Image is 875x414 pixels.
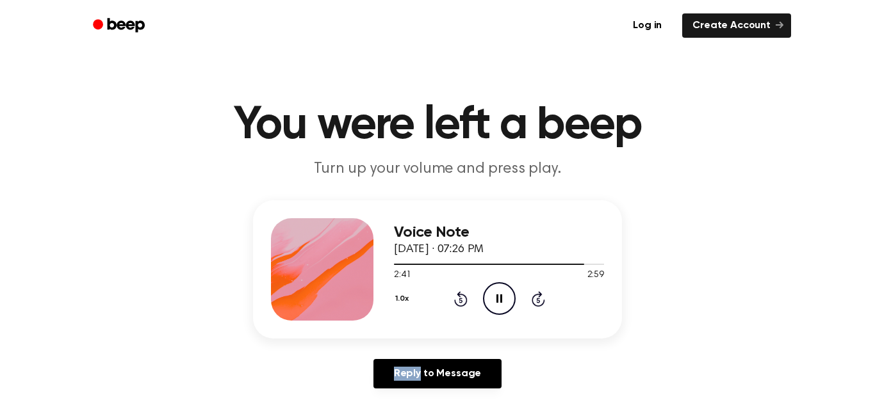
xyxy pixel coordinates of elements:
[682,13,791,38] a: Create Account
[620,11,675,40] a: Log in
[587,269,604,282] span: 2:59
[84,13,156,38] a: Beep
[394,244,484,255] span: [DATE] · 07:26 PM
[394,224,604,241] h3: Voice Note
[394,269,411,282] span: 2:41
[394,288,413,310] button: 1.0x
[192,159,683,180] p: Turn up your volume and press play.
[110,102,765,148] h1: You were left a beep
[373,359,502,388] a: Reply to Message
